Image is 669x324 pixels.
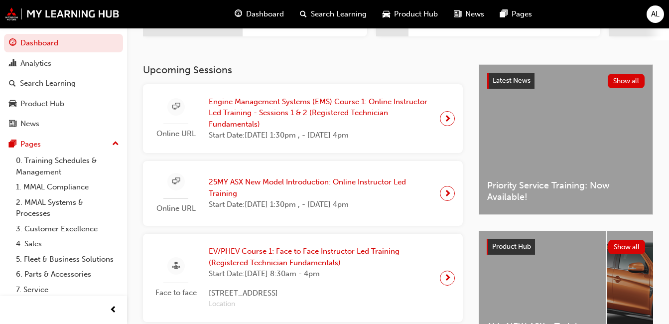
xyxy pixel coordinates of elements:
a: Product HubShow all [487,239,645,255]
a: 1. MMAL Compliance [12,179,123,195]
div: Product Hub [20,98,64,110]
span: next-icon [444,271,451,285]
h3: Upcoming Sessions [143,64,463,76]
a: Latest NewsShow all [487,73,645,89]
span: pages-icon [9,140,16,149]
span: car-icon [383,8,390,20]
span: next-icon [444,186,451,200]
span: guage-icon [235,8,242,20]
span: News [465,8,484,20]
span: Start Date: [DATE] 8:30am - 4pm [209,268,432,280]
a: Face to faceEV/PHEV Course 1: Face to Face Instructor Led Training (Registered Technician Fundame... [151,242,455,314]
a: 2. MMAL Systems & Processes [12,195,123,221]
span: Start Date: [DATE] 1:30pm , - [DATE] 4pm [209,130,432,141]
span: EV/PHEV Course 1: Face to Face Instructor Led Training (Registered Technician Fundamentals) [209,246,432,268]
span: 25MY ASX New Model Introduction: Online Instructor Led Training [209,176,432,199]
button: Pages [4,135,123,154]
span: Pages [512,8,532,20]
span: chart-icon [9,59,16,68]
span: guage-icon [9,39,16,48]
span: Online URL [151,203,201,214]
a: pages-iconPages [492,4,540,24]
a: Analytics [4,54,123,73]
span: Online URL [151,128,201,140]
img: mmal [5,7,120,20]
span: up-icon [112,138,119,151]
span: sessionType_FACE_TO_FACE-icon [172,260,180,273]
a: Latest NewsShow allPriority Service Training: Now Available! [479,64,653,215]
a: 0. Training Schedules & Management [12,153,123,179]
span: Search Learning [311,8,367,20]
span: AL [651,8,660,20]
a: news-iconNews [446,4,492,24]
a: Product Hub [4,95,123,113]
span: Dashboard [246,8,284,20]
span: search-icon [9,79,16,88]
a: 4. Sales [12,236,123,252]
a: Online URL25MY ASX New Model Introduction: Online Instructor Led TrainingStart Date:[DATE] 1:30pm... [151,169,455,218]
span: [STREET_ADDRESS] [209,288,432,299]
span: news-icon [9,120,16,129]
span: sessionType_ONLINE_URL-icon [172,175,180,188]
a: News [4,115,123,133]
span: search-icon [300,8,307,20]
a: Online URLEngine Management Systems (EMS) Course 1: Online Instructor Led Training - Sessions 1 &... [151,92,455,145]
div: Search Learning [20,78,76,89]
div: Analytics [20,58,51,69]
span: Face to face [151,287,201,299]
a: Dashboard [4,34,123,52]
span: Product Hub [394,8,438,20]
button: Show all [608,74,645,88]
a: Search Learning [4,74,123,93]
button: DashboardAnalyticsSearch LearningProduct HubNews [4,32,123,135]
span: Start Date: [DATE] 1:30pm , - [DATE] 4pm [209,199,432,210]
span: pages-icon [500,8,508,20]
a: 3. Customer Excellence [12,221,123,237]
a: 5. Fleet & Business Solutions [12,252,123,267]
a: 6. Parts & Accessories [12,267,123,282]
a: 7. Service [12,282,123,298]
span: Product Hub [492,242,531,251]
a: search-iconSearch Learning [292,4,375,24]
span: sessionType_ONLINE_URL-icon [172,101,180,113]
button: Show all [608,240,646,254]
span: Priority Service Training: Now Available! [487,180,645,202]
span: prev-icon [110,304,117,317]
span: next-icon [444,112,451,126]
span: news-icon [454,8,461,20]
a: guage-iconDashboard [227,4,292,24]
span: car-icon [9,100,16,109]
span: Latest News [493,76,531,85]
span: Engine Management Systems (EMS) Course 1: Online Instructor Led Training - Sessions 1 & 2 (Regist... [209,96,432,130]
span: Location [209,299,432,310]
div: Pages [20,139,41,150]
a: car-iconProduct Hub [375,4,446,24]
div: News [20,118,39,130]
button: AL [647,5,664,23]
